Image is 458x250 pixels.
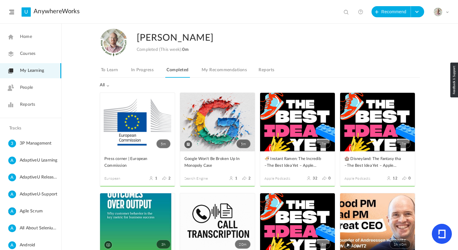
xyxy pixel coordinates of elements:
span: All About Selenium Testing [20,224,59,232]
span: Courses [20,51,35,57]
a: 🏰 Disneyland: The Fantasy tha –The Best Idea Yet – Apple Podcasts [344,156,411,170]
img: loop_feedback_btn.png [450,63,458,97]
a: To Learn [100,66,119,78]
a: 5m [100,93,175,151]
a: U [22,7,31,17]
span: 5m [156,139,171,148]
cite: A [8,157,16,165]
cite: 3 [8,140,16,148]
span: AdaptiveU Learning [20,157,59,164]
span: 0 [408,176,411,180]
span: 3h [156,240,171,249]
img: julia-s-version-gybnm-profile-picture-frame-2024-template-16.png [434,8,442,16]
span: Press corner | European Commission [104,156,161,169]
span: 12 [393,176,397,180]
a: 47m [340,93,415,151]
span: 2 [168,176,171,180]
span: Search Engine Roundtable [184,176,218,181]
span: Google Won't Be Broken Up In Monopoly Case [184,156,241,169]
span: Apple Podcasts [264,176,298,181]
span: My Learning [20,68,44,74]
span: Home [20,34,32,40]
span: 1h 40m [390,240,411,249]
span: 2 [248,176,251,180]
span: 47m [395,139,411,148]
span: 0m [182,47,188,52]
span: 1 [155,176,157,180]
span: 0 [328,176,331,180]
div: Completed (This week): [137,47,189,52]
a: 🍜 Instant Ramen: The Incredib –The Best Idea Yet – Apple Podcasts [264,156,331,170]
span: 32 [313,176,317,180]
span: European Commission - European Commission [104,176,138,181]
cite: A [8,241,16,250]
h4: Tracks [9,126,50,131]
span: Agile Scrum [20,207,59,215]
span: All [100,83,110,88]
a: Completed [165,66,190,78]
a: In Progress [130,66,155,78]
a: My Recommendations [200,66,248,78]
a: Reports [257,66,275,78]
h2: [PERSON_NAME] [137,29,393,47]
a: 5m [180,93,255,151]
a: AnywhereWorks [34,8,80,15]
span: 5m [236,139,251,148]
a: Press corner | European Commission [104,156,171,170]
span: 3P Management [20,140,59,147]
a: Google Won't Be Broken Up In Monopoly Case [184,156,251,170]
span: 48m [315,240,331,249]
span: People [20,84,33,91]
span: 🍜 Instant Ramen: The Incredib –The Best Idea Yet – Apple Podcasts [264,156,321,169]
span: AdaptiveU Release Details [20,174,59,181]
cite: A [8,191,16,199]
cite: A [8,174,16,182]
span: AdaptiveU-Support [20,191,59,198]
button: Recommend [372,6,411,17]
cite: A [8,207,16,216]
span: 20m [235,240,251,249]
span: Apple Podcasts [344,176,378,181]
cite: A [8,224,16,233]
span: Reports [20,101,35,108]
img: julia-s-version-gybnm-profile-picture-frame-2024-template-16.png [100,29,127,56]
a: 47m [260,93,335,151]
span: 1 [235,176,237,180]
span: Android [20,241,59,249]
span: 🏰 Disneyland: The Fantasy tha –The Best Idea Yet – Apple Podcasts [344,156,401,169]
span: 47m [315,139,331,148]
